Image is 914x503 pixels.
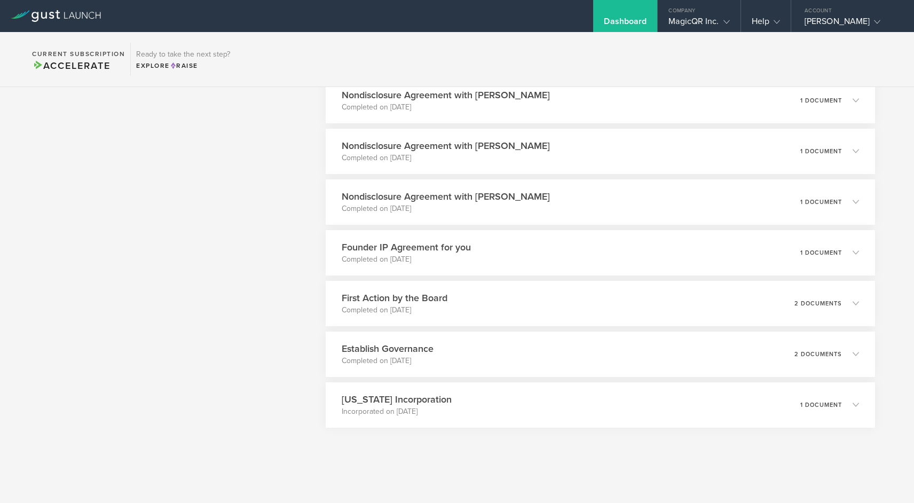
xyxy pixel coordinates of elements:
[794,351,842,357] p: 2 documents
[800,199,842,205] p: 1 document
[342,139,550,153] h3: Nondisclosure Agreement with [PERSON_NAME]
[342,190,550,203] h3: Nondisclosure Agreement with [PERSON_NAME]
[800,402,842,408] p: 1 document
[342,305,447,316] p: Completed on [DATE]
[170,62,198,69] span: Raise
[800,148,842,154] p: 1 document
[342,356,434,366] p: Completed on [DATE]
[342,240,471,254] h3: Founder IP Agreement for you
[342,153,550,163] p: Completed on [DATE]
[342,291,447,305] h3: First Action by the Board
[342,342,434,356] h3: Establish Governance
[130,43,235,76] div: Ready to take the next step?ExploreRaise
[794,301,842,306] p: 2 documents
[805,16,895,32] div: [PERSON_NAME]
[752,16,780,32] div: Help
[342,254,471,265] p: Completed on [DATE]
[342,406,452,417] p: Incorporated on [DATE]
[800,98,842,104] p: 1 document
[32,60,110,72] span: Accelerate
[342,88,550,102] h3: Nondisclosure Agreement with [PERSON_NAME]
[136,61,230,70] div: Explore
[342,392,452,406] h3: [US_STATE] Incorporation
[800,250,842,256] p: 1 document
[668,16,729,32] div: MagicQR Inc.
[342,102,550,113] p: Completed on [DATE]
[32,51,125,57] h2: Current Subscription
[342,203,550,214] p: Completed on [DATE]
[136,51,230,58] h3: Ready to take the next step?
[604,16,647,32] div: Dashboard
